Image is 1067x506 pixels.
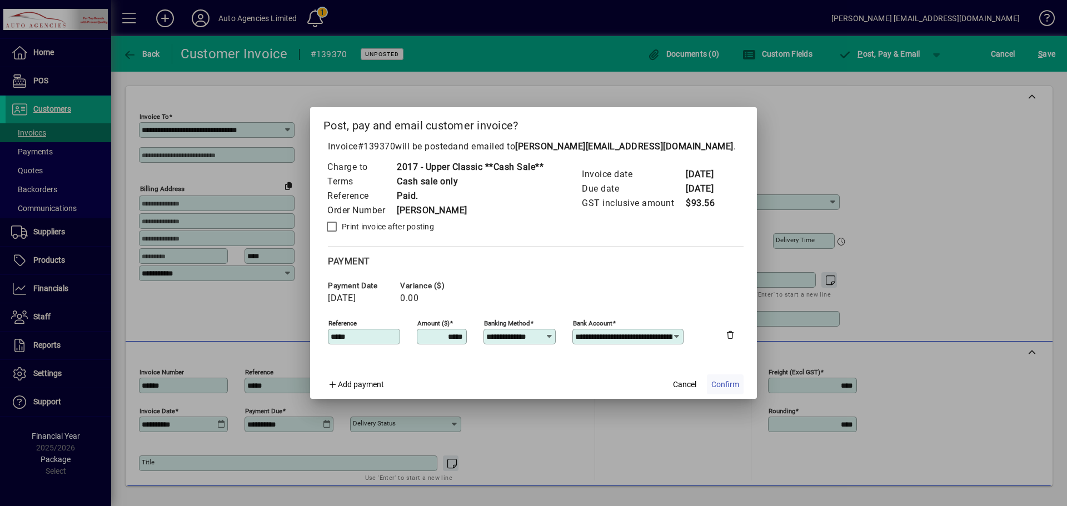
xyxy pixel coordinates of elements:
[328,282,395,290] span: Payment date
[358,141,396,152] span: #139370
[484,319,530,327] mat-label: Banking method
[310,107,757,139] h2: Post, pay and email customer invoice?
[338,380,384,389] span: Add payment
[453,141,734,152] span: and emailed to
[323,374,388,394] button: Add payment
[396,189,544,203] td: Paid.
[327,203,396,218] td: Order Number
[667,374,702,394] button: Cancel
[327,174,396,189] td: Terms
[707,374,744,394] button: Confirm
[581,196,685,211] td: GST inclusive amount
[396,174,544,189] td: Cash sale only
[400,293,418,303] span: 0.00
[711,379,739,390] span: Confirm
[327,189,396,203] td: Reference
[327,160,396,174] td: Charge to
[328,319,357,327] mat-label: Reference
[573,319,612,327] mat-label: Bank Account
[581,167,685,182] td: Invoice date
[328,256,370,267] span: Payment
[340,221,434,232] label: Print invoice after posting
[515,141,734,152] b: [PERSON_NAME][EMAIL_ADDRESS][DOMAIN_NAME]
[685,182,730,196] td: [DATE]
[673,379,696,390] span: Cancel
[328,293,356,303] span: [DATE]
[685,167,730,182] td: [DATE]
[685,196,730,211] td: $93.56
[400,282,467,290] span: Variance ($)
[323,140,744,153] p: Invoice will be posted .
[396,203,544,218] td: [PERSON_NAME]
[581,182,685,196] td: Due date
[417,319,450,327] mat-label: Amount ($)
[396,160,544,174] td: 2017 - Upper Classic **Cash Sale**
